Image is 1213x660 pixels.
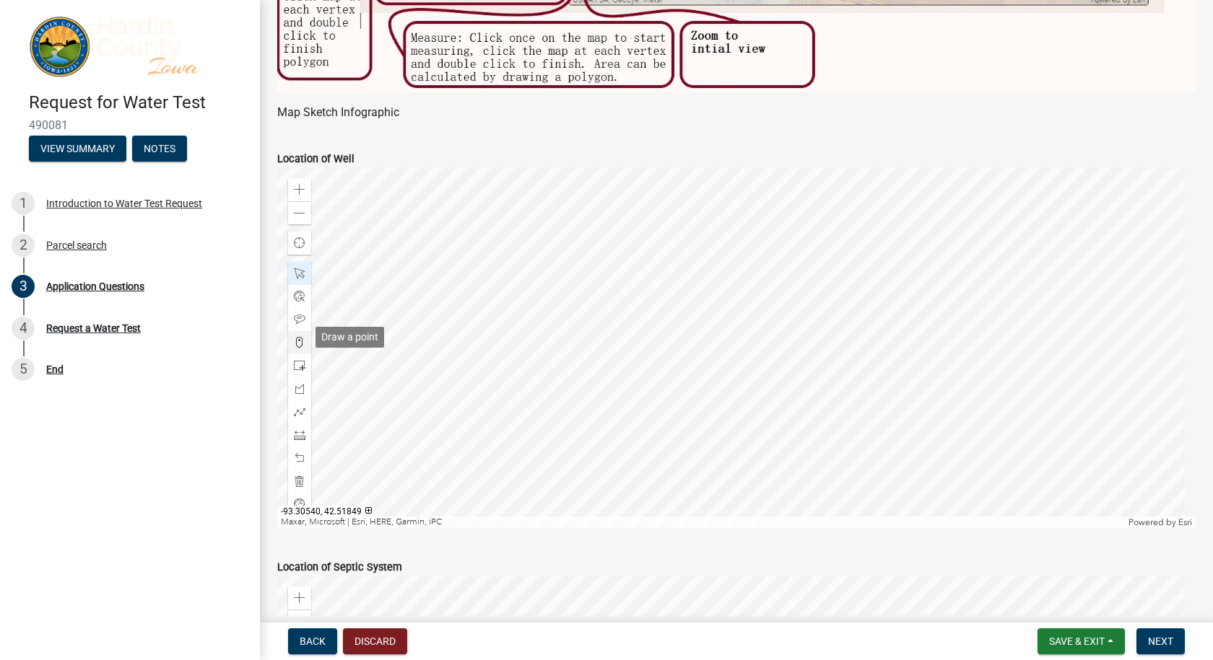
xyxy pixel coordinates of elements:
div: Find my location [288,232,311,255]
div: End [46,364,64,374]
div: 1 [12,192,35,215]
div: Powered by [1125,516,1196,528]
button: Back [288,628,337,654]
label: Location of Well [277,154,355,164]
button: Next [1136,628,1185,654]
button: Notes [132,136,187,162]
button: View Summary [29,136,126,162]
div: Parcel search [46,240,107,250]
div: 4 [12,317,35,340]
div: Zoom out [288,201,311,224]
div: 3 [12,275,35,298]
div: Application Questions [46,281,144,291]
div: 2 [12,234,35,257]
span: Save & Exit [1049,635,1105,647]
p: Map Sketch Infographic [277,104,1196,121]
span: Next [1148,635,1173,647]
img: Hardin County, Iowa [29,15,237,77]
wm-modal-confirm: Summary [29,144,126,156]
div: Introduction to Water Test Request [46,198,202,208]
h4: Request for Water Test [29,92,248,113]
span: 490081 [29,118,231,132]
wm-modal-confirm: Notes [132,144,187,156]
a: Esri [1178,517,1192,527]
button: Save & Exit [1038,628,1125,654]
span: Back [300,635,326,647]
div: Maxar, Microsoft | Esri, HERE, Garmin, iPC [277,516,1125,528]
div: Zoom in [288,178,311,201]
label: Location of Septic System [277,563,402,573]
div: Zoom out [288,610,311,633]
div: Request a Water Test [46,323,141,333]
div: Draw a point [316,327,384,348]
div: Zoom in [288,586,311,610]
button: Discard [343,628,407,654]
div: 5 [12,358,35,381]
